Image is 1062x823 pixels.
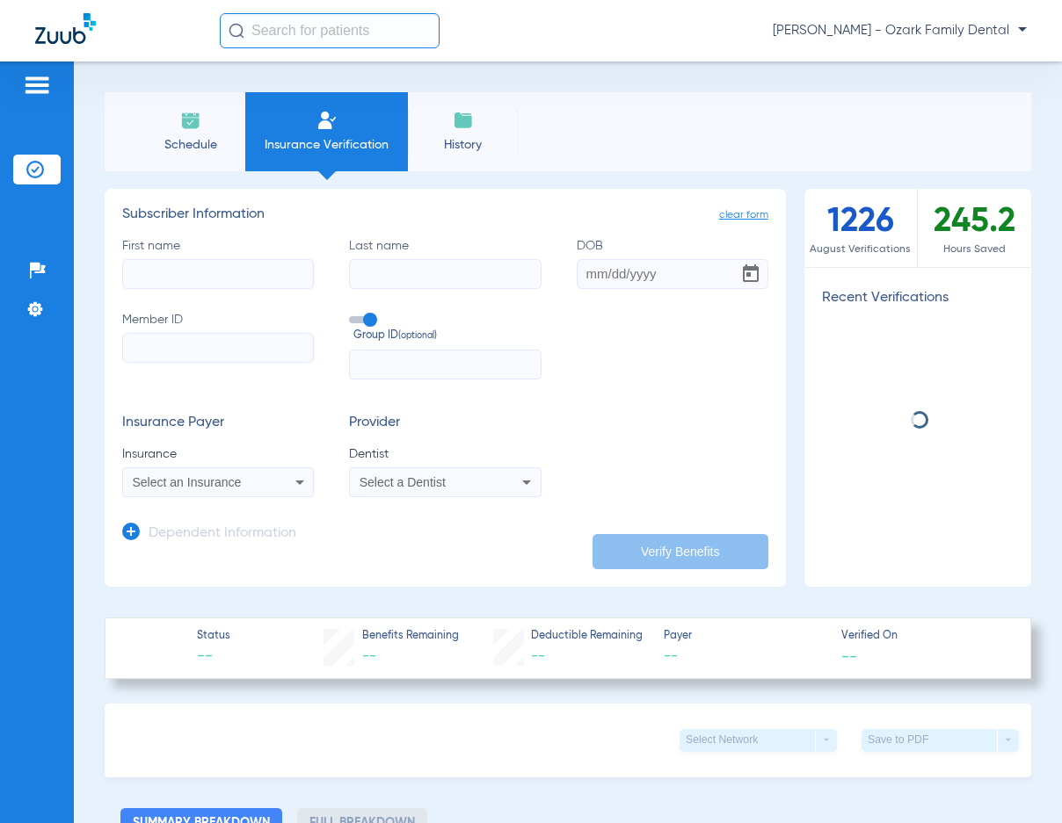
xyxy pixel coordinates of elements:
[593,534,768,569] button: Verify Benefits
[122,415,314,432] h3: Insurance Payer
[122,311,314,379] label: Member ID
[35,13,96,44] img: Zuub Logo
[149,525,296,543] h3: Dependent Information
[719,206,768,224] span: clear form
[220,13,440,48] input: Search for patients
[841,629,1003,645] span: Verified On
[577,259,768,289] input: DOBOpen calendar
[804,290,1031,307] h3: Recent Verifications
[349,445,541,463] span: Dentist
[349,415,541,432] h3: Provider
[197,629,230,645] span: Status
[362,629,459,645] span: Benefits Remaining
[122,445,314,463] span: Insurance
[577,237,768,289] label: DOB
[229,23,244,39] img: Search Icon
[353,328,541,344] span: Group ID
[804,189,918,267] div: 1226
[258,136,395,154] span: Insurance Verification
[122,259,314,289] input: First name
[531,629,643,645] span: Deductible Remaining
[197,646,230,668] span: --
[453,110,474,131] img: History
[362,649,376,663] span: --
[841,646,857,665] span: --
[664,646,826,668] span: --
[733,256,768,292] button: Open calendar
[360,475,446,489] span: Select a Dentist
[122,206,768,224] h3: Subscriber Information
[349,237,541,289] label: Last name
[149,136,232,154] span: Schedule
[180,110,201,131] img: Schedule
[773,22,1027,40] span: [PERSON_NAME] - Ozark Family Dental
[421,136,505,154] span: History
[316,110,338,131] img: Manual Insurance Verification
[664,629,826,645] span: Payer
[122,237,314,289] label: First name
[122,333,314,363] input: Member ID
[349,259,541,289] input: Last name
[23,75,51,96] img: hamburger-icon
[804,241,917,258] span: August Verifications
[398,328,437,344] small: (optional)
[531,649,545,663] span: --
[918,241,1031,258] span: Hours Saved
[133,475,242,489] span: Select an Insurance
[918,189,1031,267] div: 245.2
